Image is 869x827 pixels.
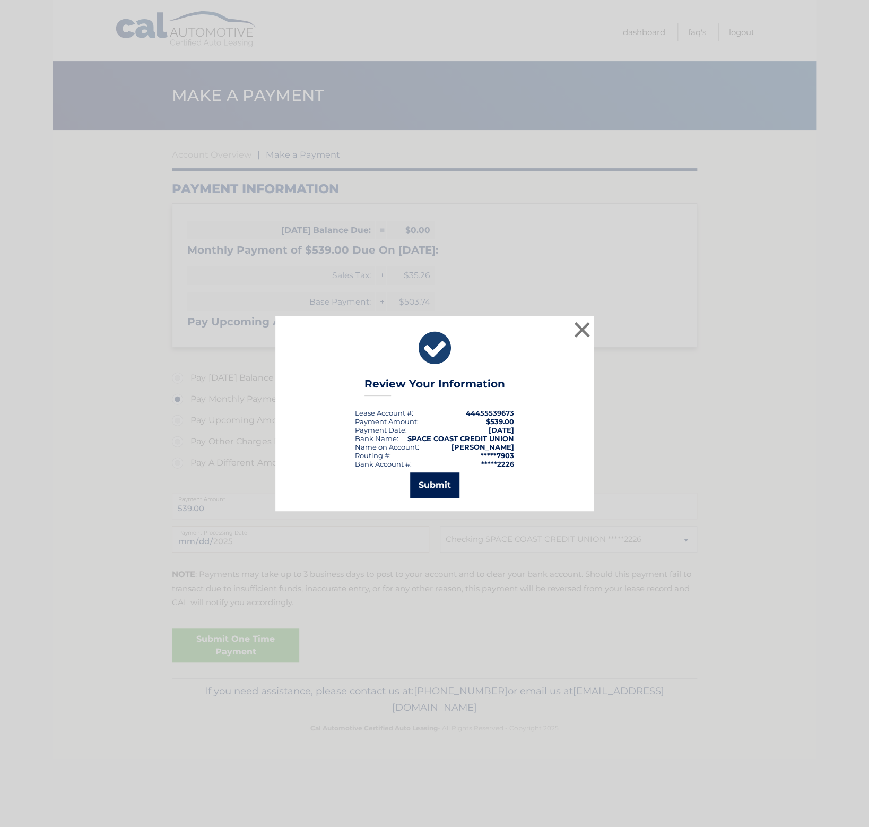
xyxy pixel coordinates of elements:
[466,409,514,417] strong: 44455539673
[451,443,514,451] strong: [PERSON_NAME]
[410,472,459,498] button: Submit
[355,409,413,417] div: Lease Account #:
[355,451,391,460] div: Routing #:
[364,377,505,396] h3: Review Your Information
[486,417,514,426] span: $539.00
[355,417,419,426] div: Payment Amount:
[571,319,593,340] button: ×
[355,460,412,468] div: Bank Account #:
[489,426,514,434] span: [DATE]
[407,434,514,443] strong: SPACE COAST CREDIT UNION
[355,434,398,443] div: Bank Name:
[355,426,407,434] div: :
[355,443,419,451] div: Name on Account:
[355,426,405,434] span: Payment Date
